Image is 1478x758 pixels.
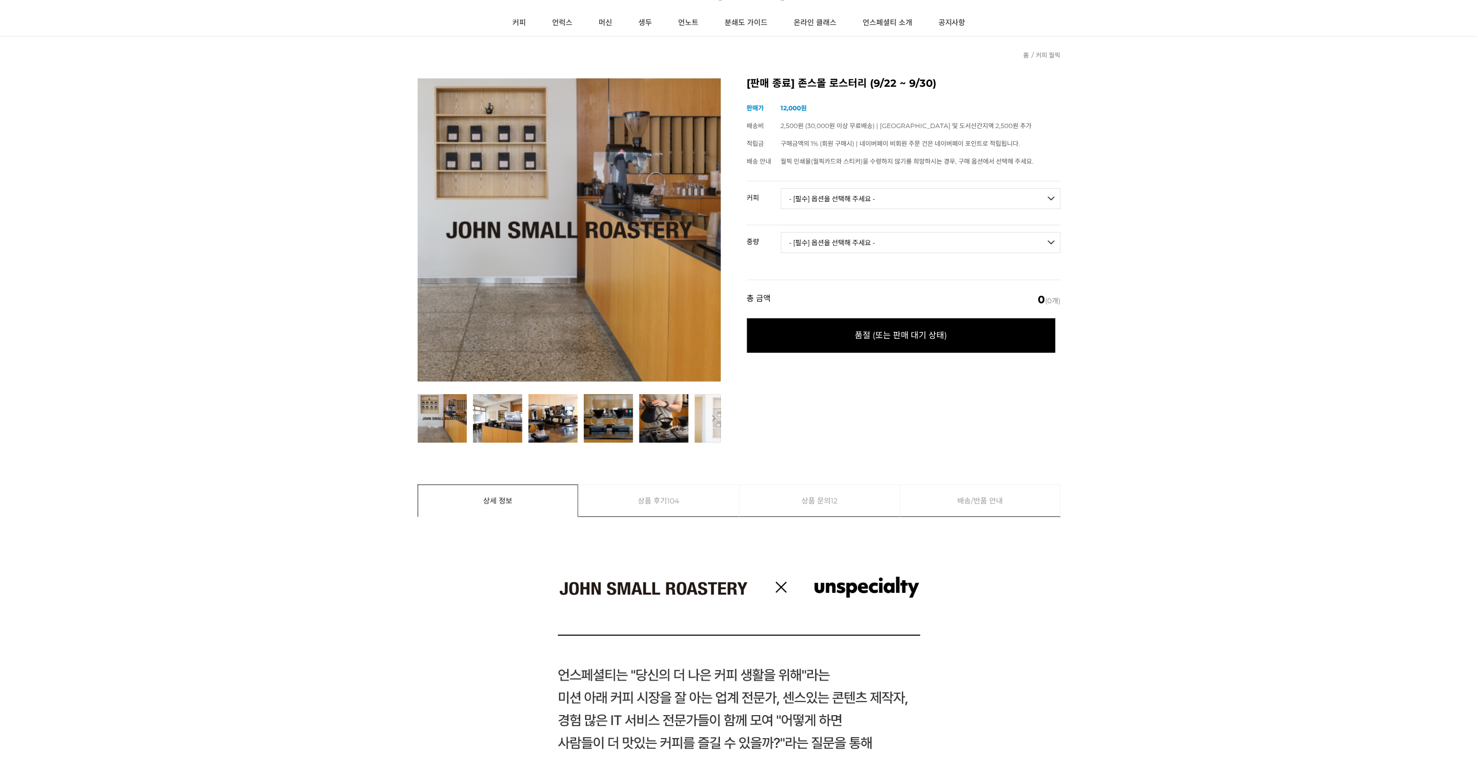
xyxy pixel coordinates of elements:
[747,157,772,165] span: 배송 안내
[781,104,807,112] strong: 12,000원
[418,78,721,382] img: [판매 종료] 존스몰 로스터리 (9/22 ~ 9/30)
[1024,51,1029,59] a: 홈
[747,294,771,305] strong: 총 금액
[781,10,850,36] a: 온라인 클래스
[579,485,739,516] a: 상품 후기104
[740,485,900,516] a: 상품 문의12
[712,10,781,36] a: 분쇄도 가이드
[418,485,578,516] a: 상세 정보
[831,485,838,516] span: 12
[925,10,979,36] a: 공지사항
[705,394,721,443] button: 다음
[781,122,1032,130] span: 2,500원 (30,000원 이상 무료배송) | [GEOGRAPHIC_DATA] 및 도서산간지역 2,500원 추가
[747,140,764,147] span: 적립금
[747,181,781,205] th: 커피
[781,140,1021,147] span: 구매금액의 1% (회원 구매시) | 네이버페이 비회원 주문 건은 네이버페이 포인트로 적립됩니다.
[1038,293,1046,306] em: 0
[499,10,539,36] a: 커피
[850,10,925,36] a: 언스페셜티 소개
[747,122,764,130] span: 배송비
[747,225,781,249] th: 중량
[668,485,680,516] span: 104
[747,78,1061,89] h2: [판매 종료] 존스몰 로스터리 (9/22 ~ 9/30)
[539,10,586,36] a: 언럭스
[1038,294,1061,305] span: (0개)
[665,10,712,36] a: 언노트
[1036,51,1061,59] a: 커피 월픽
[625,10,665,36] a: 생두
[747,104,764,112] span: 판매가
[781,157,1034,165] span: 월픽 인쇄물(월픽카드와 스티커)을 수령하지 않기를 희망하시는 경우, 구매 옵션에서 선택해 주세요.
[586,10,625,36] a: 머신
[747,318,1056,353] span: 품절 (또는 판매 대기 상태)
[900,485,1060,516] a: 배송/반품 안내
